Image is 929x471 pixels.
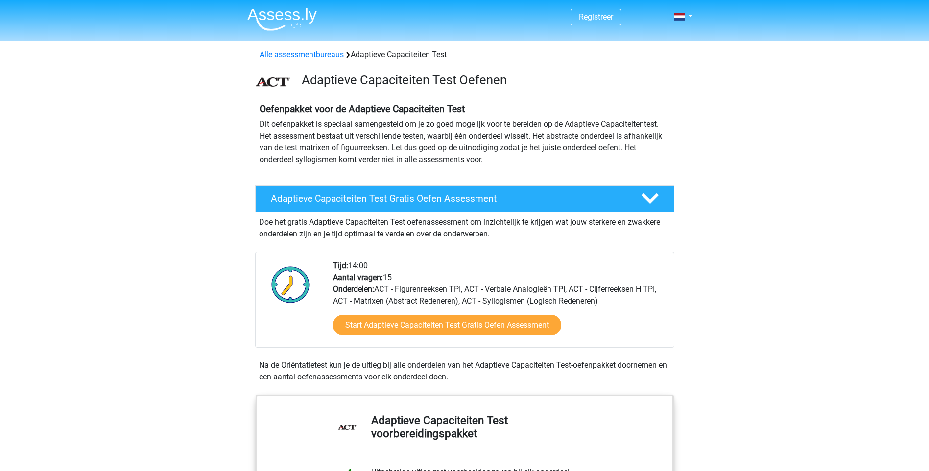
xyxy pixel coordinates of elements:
[255,359,674,383] div: Na de Oriëntatietest kun je de uitleg bij alle onderdelen van het Adaptieve Capaciteiten Test-oef...
[247,8,317,31] img: Assessly
[260,50,344,59] a: Alle assessmentbureaus
[302,72,667,88] h3: Adaptieve Capaciteiten Test Oefenen
[266,260,315,309] img: Klok
[579,12,613,22] a: Registreer
[260,103,465,115] b: Oefenpakket voor de Adaptieve Capaciteiten Test
[333,273,383,282] b: Aantal vragen:
[251,185,678,212] a: Adaptieve Capaciteiten Test Gratis Oefen Assessment
[333,315,561,335] a: Start Adaptieve Capaciteiten Test Gratis Oefen Assessment
[255,212,674,240] div: Doe het gratis Adaptieve Capaciteiten Test oefenassessment om inzichtelijk te krijgen wat jouw st...
[326,260,673,347] div: 14:00 15 ACT - Figurenreeksen TPI, ACT - Verbale Analogieën TPI, ACT - Cijferreeksen H TPI, ACT -...
[333,261,348,270] b: Tijd:
[256,77,290,87] img: ACT
[271,193,625,204] h4: Adaptieve Capaciteiten Test Gratis Oefen Assessment
[256,49,674,61] div: Adaptieve Capaciteiten Test
[260,118,670,165] p: Dit oefenpakket is speciaal samengesteld om je zo goed mogelijk voor te bereiden op de Adaptieve ...
[333,284,374,294] b: Onderdelen:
